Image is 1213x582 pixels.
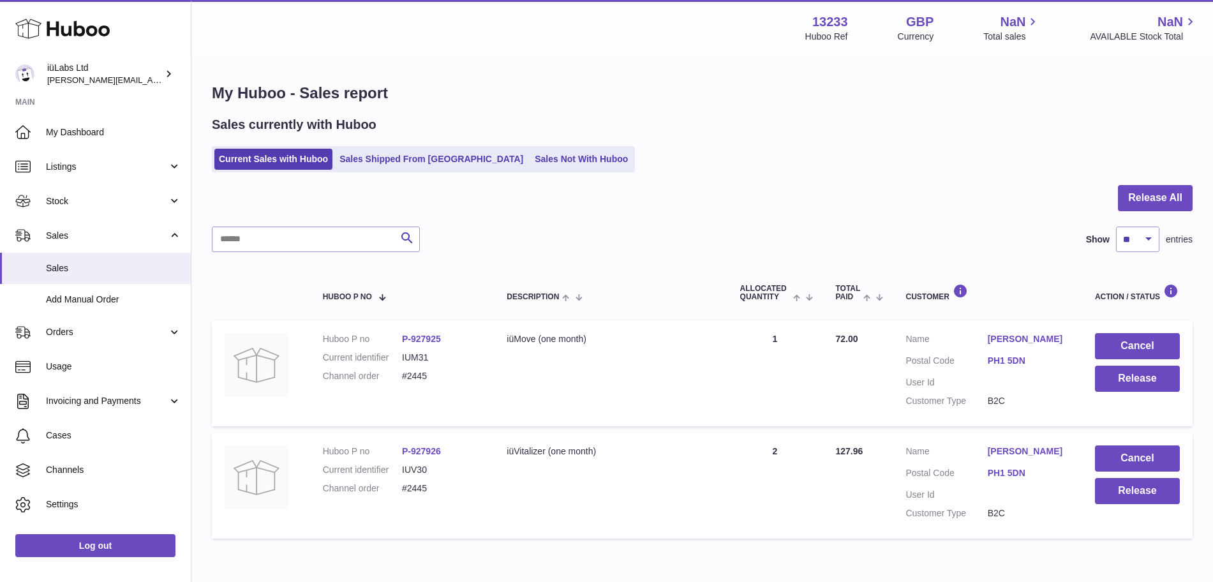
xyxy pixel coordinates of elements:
[46,361,181,373] span: Usage
[46,195,168,207] span: Stock
[323,464,402,476] dt: Current identifier
[727,320,823,426] td: 1
[323,293,372,301] span: Huboo P no
[905,507,987,519] dt: Customer Type
[402,370,481,382] dd: #2445
[335,149,528,170] a: Sales Shipped From [GEOGRAPHIC_DATA]
[323,352,402,364] dt: Current identifier
[905,333,987,348] dt: Name
[1095,366,1180,392] button: Release
[46,161,168,173] span: Listings
[905,284,1069,301] div: Customer
[1166,234,1193,246] span: entries
[905,489,987,501] dt: User Id
[46,429,181,442] span: Cases
[905,395,987,407] dt: Customer Type
[402,352,481,364] dd: IUM31
[1095,445,1180,472] button: Cancel
[402,446,441,456] a: P-927926
[323,482,402,495] dt: Channel order
[323,333,402,345] dt: Huboo P no
[740,285,791,301] span: ALLOCATED Quantity
[15,534,175,557] a: Log out
[46,464,181,476] span: Channels
[46,230,168,242] span: Sales
[805,31,848,43] div: Huboo Ref
[905,467,987,482] dt: Postal Code
[1090,31,1198,43] span: AVAILABLE Stock Total
[988,355,1069,367] a: PH1 5DN
[507,293,559,301] span: Description
[905,445,987,461] dt: Name
[1118,185,1193,211] button: Release All
[727,433,823,539] td: 2
[15,64,34,84] img: annunziata@iulabs.co
[46,126,181,138] span: My Dashboard
[323,370,402,382] dt: Channel order
[835,334,858,344] span: 72.00
[46,395,168,407] span: Invoicing and Payments
[1086,234,1110,246] label: Show
[1157,13,1183,31] span: NaN
[225,445,288,509] img: no-photo.jpg
[212,116,376,133] h2: Sales currently with Huboo
[402,464,481,476] dd: IUV30
[988,395,1069,407] dd: B2C
[906,13,934,31] strong: GBP
[988,445,1069,458] a: [PERSON_NAME]
[46,262,181,274] span: Sales
[1000,13,1025,31] span: NaN
[214,149,332,170] a: Current Sales with Huboo
[402,334,441,344] a: P-927925
[905,377,987,389] dt: User Id
[225,333,288,397] img: no-photo.jpg
[983,13,1040,43] a: NaN Total sales
[46,498,181,511] span: Settings
[1095,284,1180,301] div: Action / Status
[212,83,1193,103] h1: My Huboo - Sales report
[47,62,162,86] div: iüLabs Ltd
[988,467,1069,479] a: PH1 5DN
[1095,333,1180,359] button: Cancel
[402,482,481,495] dd: #2445
[530,149,632,170] a: Sales Not With Huboo
[1090,13,1198,43] a: NaN AVAILABLE Stock Total
[983,31,1040,43] span: Total sales
[812,13,848,31] strong: 13233
[46,294,181,306] span: Add Manual Order
[323,445,402,458] dt: Huboo P no
[835,285,860,301] span: Total paid
[988,333,1069,345] a: [PERSON_NAME]
[46,326,168,338] span: Orders
[905,355,987,370] dt: Postal Code
[1095,478,1180,504] button: Release
[507,445,714,458] div: iüVitalizer (one month)
[835,446,863,456] span: 127.96
[47,75,256,85] span: [PERSON_NAME][EMAIL_ADDRESS][DOMAIN_NAME]
[898,31,934,43] div: Currency
[988,507,1069,519] dd: B2C
[507,333,714,345] div: iüMove (one month)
